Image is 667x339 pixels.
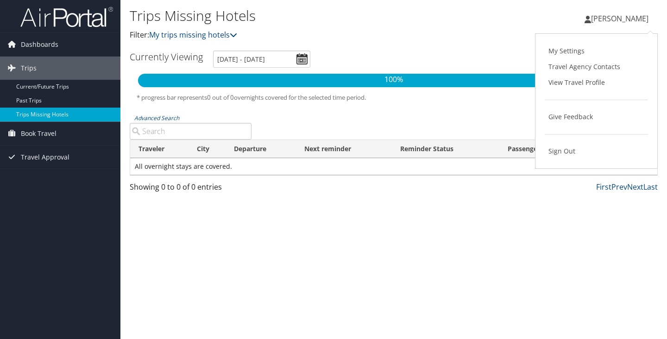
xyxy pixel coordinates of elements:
span: Book Travel [21,122,57,145]
p: 100% [138,74,649,86]
a: Advanced Search [134,114,179,122]
a: Last [643,182,658,192]
a: Prev [611,182,627,192]
p: Filter: [130,29,482,41]
a: Travel Agency Contacts [545,59,648,75]
a: My Settings [545,43,648,59]
input: Advanced Search [130,123,252,140]
a: First [596,182,611,192]
a: View Travel Profile [545,75,648,90]
a: [PERSON_NAME] [585,5,658,32]
span: 0 out of 0 [207,93,234,102]
th: Passenger Email: activate to sort column ascending [499,140,604,158]
span: Trips [21,57,37,80]
a: Next [627,182,643,192]
th: Next reminder [296,140,392,158]
th: City: activate to sort column ascending [189,140,226,158]
a: My trips missing hotels [149,30,237,40]
img: airportal-logo.png [20,6,113,28]
th: Departure: activate to sort column descending [226,140,296,158]
span: Dashboards [21,33,58,56]
input: [DATE] - [DATE] [213,51,310,68]
td: All overnight stays are covered. [130,158,657,175]
div: Showing 0 to 0 of 0 entries [130,181,252,197]
th: Traveler: activate to sort column ascending [130,140,189,158]
span: [PERSON_NAME] [591,13,648,24]
span: Travel Approval [21,146,69,169]
a: Sign Out [545,143,648,159]
h3: Currently Viewing [130,51,203,63]
h5: * progress bar represents overnights covered for the selected time period. [137,93,651,102]
a: Give Feedback [545,109,648,125]
th: Reminder Status [392,140,499,158]
h1: Trips Missing Hotels [130,6,482,26]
